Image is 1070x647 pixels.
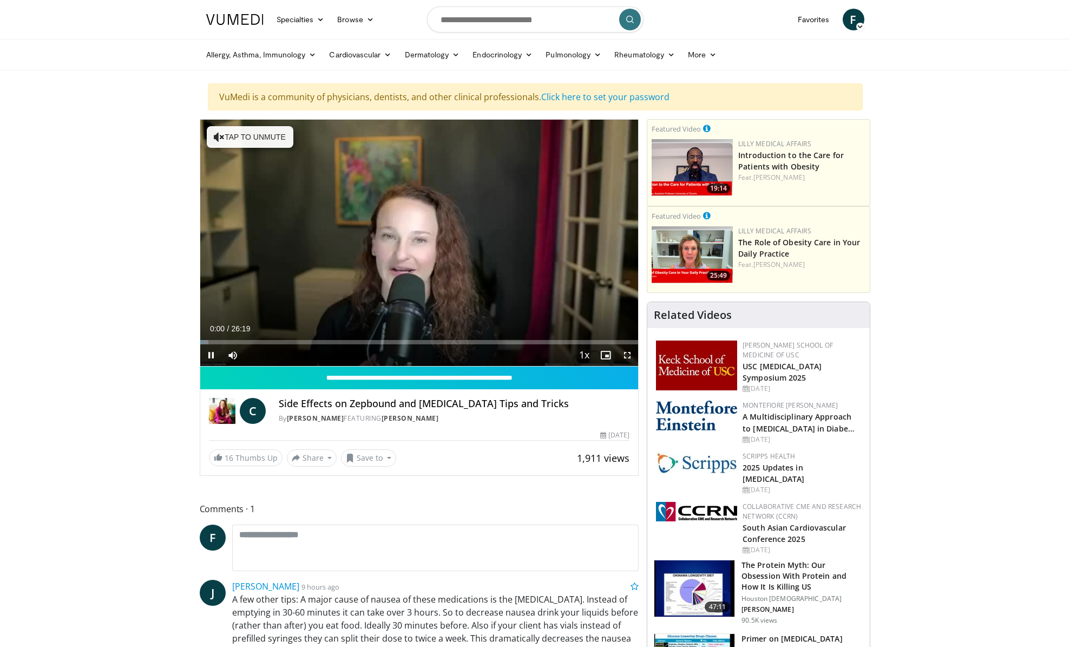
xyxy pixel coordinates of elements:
[200,340,639,344] div: Progress Bar
[382,414,439,423] a: [PERSON_NAME]
[738,226,811,236] a: Lilly Medical Affairs
[200,44,323,66] a: Allergy, Asthma, Immunology
[738,173,865,182] div: Feat.
[743,485,861,495] div: [DATE]
[741,633,863,644] h3: Primer on [MEDICAL_DATA]
[652,139,733,196] img: acc2e291-ced4-4dd5-b17b-d06994da28f3.png.150x105_q85_crop-smart_upscale.png
[656,452,737,474] img: c9f2b0b7-b02a-4276-a72a-b0cbb4230bc1.jpg.150x105_q85_autocrop_double_scale_upscale_version-0.2.jpg
[707,184,730,193] span: 19:14
[301,582,339,592] small: 9 hours ago
[279,414,629,423] div: By FEATURING
[279,398,629,410] h4: Side Effects on Zepbound and [MEDICAL_DATA] Tips and Tricks
[595,344,616,366] button: Enable picture-in-picture mode
[227,324,229,333] span: /
[398,44,467,66] a: Dermatology
[600,430,629,440] div: [DATE]
[705,602,731,612] span: 47:11
[207,126,293,148] button: Tap to unmute
[652,226,733,283] img: e1208b6b-349f-4914-9dd7-f97803bdbf1d.png.150x105_q85_crop-smart_upscale.png
[743,361,822,383] a: USC [MEDICAL_DATA] Symposium 2025
[331,9,380,30] a: Browse
[209,398,235,424] img: Dr. Carolynn Francavilla
[743,435,861,445] div: [DATE]
[743,384,861,394] div: [DATE]
[652,211,701,221] small: Featured Video
[654,560,863,625] a: 47:11 The Protein Myth: Our Obsession With Protein and How It Is Killing US Houston [DEMOGRAPHIC_...
[208,83,863,110] div: VuMedi is a community of physicians, dentists, and other clinical professionals.
[656,341,737,390] img: 7b941f1f-d101-407a-8bfa-07bd47db01ba.png.150x105_q85_autocrop_double_scale_upscale_version-0.2.jpg
[654,309,732,322] h4: Related Videos
[652,124,701,134] small: Featured Video
[270,9,331,30] a: Specialties
[738,237,860,259] a: The Role of Obesity Care in Your Daily Practice
[743,452,795,461] a: Scripps Health
[232,580,299,592] a: [PERSON_NAME]
[616,344,638,366] button: Fullscreen
[210,324,225,333] span: 0:00
[577,452,629,465] span: 1,911 views
[743,341,833,360] a: [PERSON_NAME] School of Medicine of USC
[206,14,264,25] img: VuMedi Logo
[738,150,844,172] a: Introduction to the Care for Patients with Obesity
[741,605,863,614] p: [PERSON_NAME]
[231,324,250,333] span: 26:19
[656,401,737,430] img: b0142b4c-93a1-4b58-8f91-5265c282693c.png.150x105_q85_autocrop_double_scale_upscale_version-0.2.png
[743,522,846,544] a: South Asian Cardiovascular Conference 2025
[652,139,733,196] a: 19:14
[200,344,222,366] button: Pause
[681,44,723,66] a: More
[200,580,226,606] a: J
[287,414,344,423] a: [PERSON_NAME]
[200,502,639,516] span: Comments 1
[539,44,608,66] a: Pulmonology
[222,344,244,366] button: Mute
[738,139,811,148] a: Lilly Medical Affairs
[652,226,733,283] a: 25:49
[753,173,805,182] a: [PERSON_NAME]
[791,9,836,30] a: Favorites
[743,462,804,484] a: 2025 Updates in [MEDICAL_DATA]
[287,449,337,467] button: Share
[608,44,681,66] a: Rheumatology
[743,502,861,521] a: Collaborative CME and Research Network (CCRN)
[743,411,855,433] a: A Multidisciplinary Approach to [MEDICAL_DATA] in Diabe…
[743,545,861,555] div: [DATE]
[323,44,398,66] a: Cardiovascular
[843,9,864,30] a: F
[741,616,777,625] p: 90.5K views
[209,449,283,466] a: 16 Thumbs Up
[743,401,838,410] a: Montefiore [PERSON_NAME]
[654,560,734,617] img: b7b8b05e-5021-418b-a89a-60a270e7cf82.150x105_q85_crop-smart_upscale.jpg
[707,271,730,280] span: 25:49
[753,260,805,269] a: [PERSON_NAME]
[738,260,865,270] div: Feat.
[656,502,737,521] img: a04ee3ba-8487-4636-b0fb-5e8d268f3737.png.150x105_q85_autocrop_double_scale_upscale_version-0.2.png
[741,560,863,592] h3: The Protein Myth: Our Obsession With Protein and How It Is Killing US
[225,453,233,463] span: 16
[541,91,669,103] a: Click here to set your password
[200,120,639,367] video-js: Video Player
[741,594,863,603] p: Houston [DEMOGRAPHIC_DATA]
[200,525,226,551] a: F
[240,398,266,424] a: C
[466,44,539,66] a: Endocrinology
[341,449,396,467] button: Save to
[427,6,644,32] input: Search topics, interventions
[573,344,595,366] button: Playback Rate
